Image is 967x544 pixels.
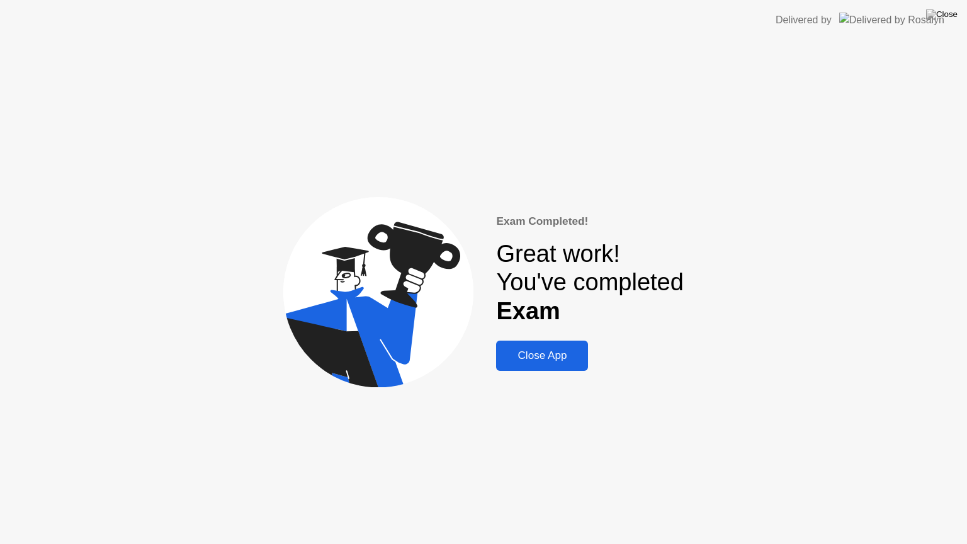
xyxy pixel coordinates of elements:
[776,13,832,28] div: Delivered by
[500,349,584,362] div: Close App
[839,13,944,27] img: Delivered by Rosalyn
[926,9,958,20] img: Close
[496,298,560,324] b: Exam
[496,213,683,230] div: Exam Completed!
[496,240,683,326] div: Great work! You've completed
[496,341,588,371] button: Close App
